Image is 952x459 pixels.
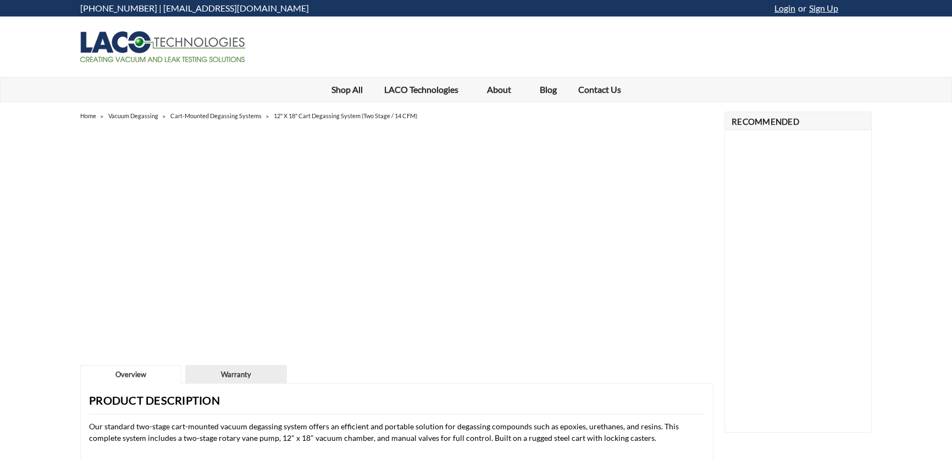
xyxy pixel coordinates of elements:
h2: Recommended [724,112,872,130]
a: 12" X 18" Cart Degassing System (Two Stage / 14 CFM) [274,112,417,119]
a: Home [80,112,96,119]
span: or [795,3,806,13]
a: About [476,78,529,102]
a: LACO Technologies [373,78,476,102]
a: Blog [529,78,567,102]
p: Our standard two-stage cart-mounted vacuum degassing system offers an efficient and portable solu... [89,421,705,444]
a: Vacuum Degassing [108,112,158,119]
a: Contact Us [567,78,632,102]
a: Overview [80,365,181,384]
a: Shop All [320,78,373,102]
a: Cart-Mounted Degassing Systems [170,112,262,119]
h3: Product Description [89,392,705,414]
a: cart-preview-dropdown [844,1,872,16]
a: Warranty [186,366,286,384]
img: LACO Technologies [80,31,245,62]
